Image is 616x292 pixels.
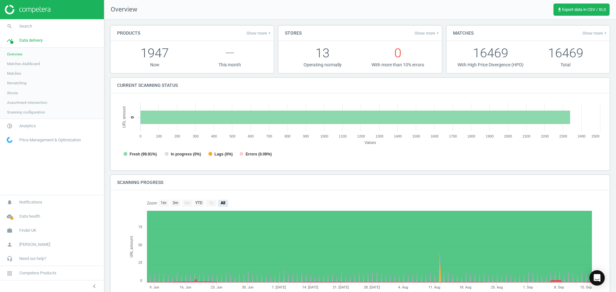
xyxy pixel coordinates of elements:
[333,285,349,289] tspan: 21. [DATE]
[130,116,135,118] text: 0
[211,285,222,289] tspan: 23. Jun
[211,134,217,138] text: 400
[215,152,233,156] tspan: Lags (0%)
[459,285,471,289] tspan: 18. Aug
[19,256,46,262] span: Need our help?
[4,253,16,265] i: headset_mic
[285,134,290,138] text: 800
[86,282,102,290] button: chevron_left
[7,61,40,66] span: Matches dashboard
[7,110,45,115] span: Scanning configuration
[504,134,512,138] text: 2000
[339,134,346,138] text: 1100
[246,30,272,36] span: Show more
[229,134,235,138] text: 500
[557,7,606,12] span: Export data in CSV / XLS
[557,7,562,12] i: get_app
[19,137,81,143] span: Price Management & Optimization
[592,134,599,138] text: 2500
[589,270,605,286] div: Open Intercom Messenger
[428,285,440,289] tspan: 11. Aug
[553,4,610,16] button: get_appExport data in CSV / XLS
[357,134,365,138] text: 1200
[486,134,493,138] text: 1900
[19,270,56,276] span: Competera Products
[117,44,192,62] p: 1947
[19,228,36,233] span: Findel UK
[192,62,267,68] p: This month
[528,62,603,68] p: Total
[150,285,159,289] tspan: 9. Jun
[156,134,162,138] text: 100
[415,30,440,36] a: Show morekeyboard_arrow_right
[375,134,383,138] text: 1300
[19,38,43,43] span: Data delivery
[171,152,201,156] tspan: In progress (0%)
[138,243,142,247] text: 50
[453,62,528,68] p: With High Price Divergence (HPD)
[364,285,380,289] tspan: 28. [DATE]
[360,62,435,68] p: With more than 10% errors
[523,285,533,289] tspan: 1. Sep
[541,134,549,138] text: 2200
[394,134,402,138] text: 1400
[140,134,141,138] text: 0
[321,134,328,138] text: 1000
[184,201,190,205] text: 6m
[447,26,480,41] h4: Matches
[266,134,272,138] text: 700
[364,140,376,145] tspan: Values
[4,238,16,251] i: person
[111,26,147,41] h4: Products
[603,30,608,36] i: keyboard_arrow_right
[209,201,213,205] text: 1y
[491,285,503,289] tspan: 25. Aug
[19,213,40,219] span: Data health
[7,90,18,96] span: Stores
[412,134,420,138] text: 1500
[4,224,16,237] i: work
[246,30,272,36] a: Show morekeyboard_arrow_right
[4,34,16,46] i: timeline
[7,100,47,105] span: Assortment intersection
[180,285,191,289] tspan: 16. Jun
[7,137,13,143] img: wGWNvw8QSZomAAAAABJRU5ErkJggg==
[398,285,408,289] tspan: 4. Aug
[303,134,309,138] text: 900
[173,201,178,205] text: 3m
[278,26,308,41] h4: Stores
[577,134,585,138] text: 2400
[138,261,142,265] text: 25
[138,225,142,229] text: 75
[7,80,27,86] span: Rematching
[4,120,16,132] i: pie_chart_outlined
[435,30,440,36] i: keyboard_arrow_right
[4,210,16,222] i: cloud_done
[111,175,170,190] h4: Scanning progress
[580,285,592,289] tspan: 15. Sep
[7,52,22,57] span: Overview
[130,152,157,156] tspan: Fresh (99.91%)
[5,5,50,14] img: ajHJNr6hYgQAAAAASUVORK5CYII=
[582,30,608,36] span: Show more
[195,201,202,205] text: YTD
[147,201,157,205] text: Zoom
[117,62,192,68] p: Now
[248,134,254,138] text: 600
[360,44,435,62] p: 0
[193,134,199,138] text: 300
[246,152,272,156] tspan: Errors (0.09%)
[554,285,564,289] tspan: 8. Sep
[431,134,438,138] text: 1600
[122,106,126,128] tspan: URL amount
[225,46,235,61] span: —
[7,71,21,76] span: Matches
[449,134,457,138] text: 1700
[415,30,440,36] span: Show more
[272,285,286,289] tspan: 7. [DATE]
[19,242,50,247] span: [PERSON_NAME]
[174,134,180,138] text: 200
[161,201,167,205] text: 1m
[242,285,253,289] tspan: 30. Jun
[104,5,137,14] span: Overview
